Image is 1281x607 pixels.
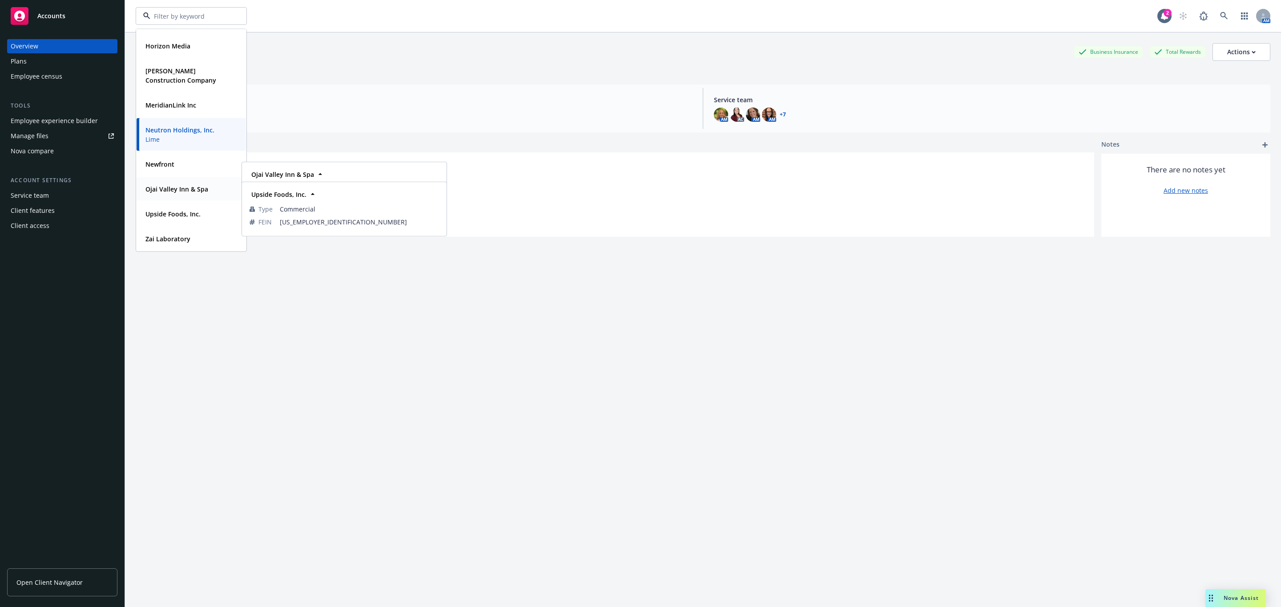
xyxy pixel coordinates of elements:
span: There are no notes yet [1147,164,1225,175]
span: Lime [145,135,214,144]
div: Account settings [7,176,117,185]
div: Business Insurance [1074,46,1143,57]
img: photo [762,108,776,122]
a: Client features [7,204,117,218]
div: Drag to move [1205,589,1217,607]
a: Switch app [1236,7,1253,25]
span: Service team [714,95,1263,104]
span: Type [258,204,273,214]
a: Report a Bug [1195,7,1213,25]
div: 2 [1164,9,1172,17]
strong: [PERSON_NAME] Construction Company [145,67,216,84]
strong: Upside Foods, Inc. [251,190,306,199]
div: Employee census [11,69,62,84]
a: Search [1215,7,1233,25]
a: Employee experience builder [7,114,117,128]
a: Employee census [7,69,117,84]
div: Client access [11,219,49,233]
img: photo [730,108,744,122]
a: Manage files [7,129,117,143]
strong: MeridianLink Inc [145,101,196,109]
span: Accounts [37,12,65,20]
span: Nova Assist [1224,594,1259,602]
a: Client access [7,219,117,233]
span: EB [143,112,692,122]
span: Notes [1101,140,1120,150]
strong: Upside Foods, Inc. [145,210,201,218]
a: Service team [7,188,117,203]
span: Commercial [280,204,439,214]
img: photo [746,108,760,122]
strong: Ojai Valley Inn & Spa [251,170,314,179]
div: Tools [7,101,117,110]
span: FEIN [258,217,272,227]
div: Employee experience builder [11,114,98,128]
button: Actions [1213,43,1270,61]
a: Start snowing [1174,7,1192,25]
div: Total Rewards [1150,46,1205,57]
img: photo [714,108,728,122]
input: Filter by keyword [150,12,229,21]
strong: Zai Laboratory [145,235,190,243]
a: Plans [7,54,117,68]
button: Nova Assist [1205,589,1266,607]
div: Plans [11,54,27,68]
span: Open Client Navigator [16,578,83,587]
div: Actions [1227,44,1256,60]
a: Accounts [7,4,117,28]
span: [US_EMPLOYER_IDENTIFICATION_NUMBER] [280,217,439,227]
strong: Newfront [145,160,174,168]
div: Overview [11,39,38,53]
a: Add new notes [1164,186,1208,195]
strong: Ojai Valley Inn & Spa [145,185,208,193]
div: Service team [11,188,49,203]
strong: Neutron Holdings, Inc. [145,126,214,134]
a: add [1260,140,1270,150]
span: Account type [143,95,692,104]
a: Overview [7,39,117,53]
strong: Horizon Media [145,42,190,50]
div: Client features [11,204,55,218]
div: Nova compare [11,144,54,158]
a: +7 [780,112,786,117]
div: Manage files [11,129,48,143]
a: Nova compare [7,144,117,158]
